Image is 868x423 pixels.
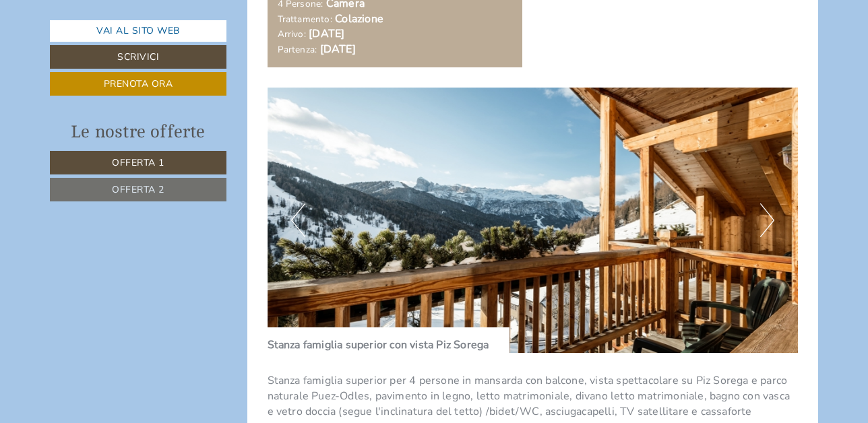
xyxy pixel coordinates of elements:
img: image [268,88,799,353]
div: Stanza famiglia superior con vista Piz Sorega [268,327,509,353]
div: lunedì [237,10,293,33]
span: Offerta 2 [112,183,164,196]
a: Prenota ora [50,72,226,96]
small: Arrivo: [278,28,306,40]
div: Buon giorno, come possiamo aiutarla? [10,36,216,77]
b: Colazione [335,11,383,26]
small: Partenza: [278,43,317,56]
a: Vai al sito web [50,20,226,42]
b: [DATE] [309,26,344,41]
small: 11:14 [20,65,209,75]
span: Offerta 1 [112,156,164,169]
small: Trattamento: [278,13,332,26]
div: Le nostre offerte [50,119,226,144]
p: Stanza famiglia superior per 4 persone in mansarda con balcone, vista spettacolare su Piz Sorega ... [268,373,799,420]
button: Next [760,203,774,237]
a: Scrivici [50,45,226,69]
button: Previous [291,203,305,237]
b: [DATE] [320,42,356,57]
button: Invia [462,355,532,379]
div: Hotel Ciasa Rü [PERSON_NAME] - Authentic view [20,39,209,50]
